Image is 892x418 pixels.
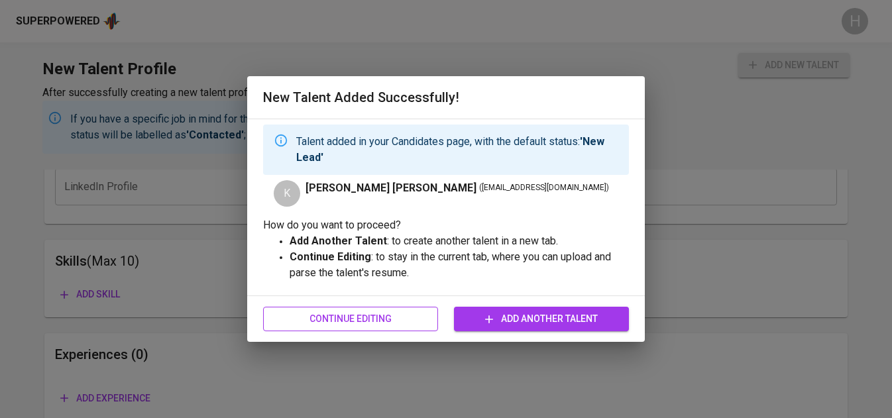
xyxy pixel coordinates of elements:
div: K [274,180,300,207]
span: Continue Editing [274,311,427,327]
p: Talent added in your Candidates page, with the default status: [296,134,618,166]
button: Continue Editing [263,307,438,331]
span: Add Another Talent [465,311,618,327]
h6: New Talent Added Successfully! [263,87,629,108]
p: How do you want to proceed? [263,217,629,233]
strong: Continue Editing [290,250,371,263]
button: Add Another Talent [454,307,629,331]
p: : to create another talent in a new tab. [290,233,629,249]
p: : to stay in the current tab, where you can upload and parse the talent's resume. [290,249,629,281]
strong: Add Another Talent [290,235,387,247]
span: [PERSON_NAME] [PERSON_NAME] [306,180,476,196]
span: ( [EMAIL_ADDRESS][DOMAIN_NAME] ) [479,182,609,195]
